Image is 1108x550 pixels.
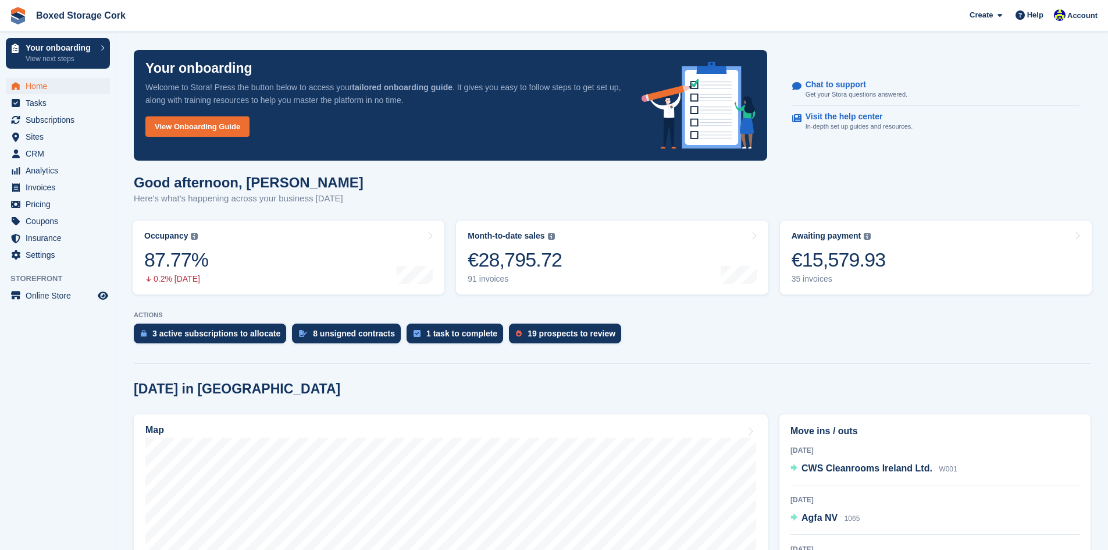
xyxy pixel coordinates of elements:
img: onboarding-info-6c161a55d2c0e0a8cae90662b2fe09162a5109e8cc188191df67fb4f79e88e88.svg [642,62,756,149]
a: 3 active subscriptions to allocate [134,324,292,349]
div: [DATE] [790,445,1080,456]
p: Your onboarding [145,62,252,75]
img: icon-info-grey-7440780725fd019a000dd9b08b2336e03edf1995a4989e88bcd33f0948082b44.svg [864,233,871,240]
a: Month-to-date sales €28,795.72 91 invoices [456,221,768,294]
div: Occupancy [144,231,188,241]
p: Visit the help center [806,112,904,122]
p: Chat to support [806,80,898,90]
p: Welcome to Stora! Press the button below to access your . It gives you easy to follow steps to ge... [145,81,623,107]
strong: tailored onboarding guide [352,83,453,92]
img: contract_signature_icon-13c848040528278c33f63329250d36e43548de30e8caae1d1a13099fd9432cc5.svg [299,330,307,337]
div: 87.77% [144,248,208,272]
img: icon-info-grey-7440780725fd019a000dd9b08b2336e03edf1995a4989e88bcd33f0948082b44.svg [548,233,555,240]
a: menu [6,213,110,229]
span: Online Store [26,288,95,304]
div: 1 task to complete [426,329,497,338]
a: menu [6,112,110,128]
span: W001 [939,465,957,473]
span: Sites [26,129,95,145]
img: active_subscription_to_allocate_icon-d502201f5373d7db506a760aba3b589e785aa758c864c3986d89f69b8ff3... [141,329,147,337]
img: prospect-51fa495bee0391a8d652442698ab0144808aea92771e9ea1ae160a38d050c398.svg [516,330,522,337]
h2: Map [145,425,164,435]
span: Storefront [10,273,116,285]
div: [DATE] [790,495,1080,505]
p: ACTIONS [134,311,1091,319]
a: menu [6,247,110,263]
span: Coupons [26,213,95,229]
a: menu [6,196,110,212]
a: 8 unsigned contracts [292,324,407,349]
a: menu [6,95,110,111]
img: stora-icon-8386f47178a22dfd0bd8f6a31ec36ba5ce8667c1dd55bd0f319d3a0aa187defe.svg [9,7,27,24]
span: Home [26,78,95,94]
span: Account [1067,10,1098,22]
a: Visit the help center In-depth set up guides and resources. [792,106,1080,137]
a: 1 task to complete [407,324,509,349]
a: View Onboarding Guide [145,116,250,137]
a: menu [6,179,110,196]
a: menu [6,162,110,179]
div: €28,795.72 [468,248,562,272]
div: 3 active subscriptions to allocate [152,329,280,338]
a: Chat to support Get your Stora questions answered. [792,74,1080,106]
a: menu [6,129,110,145]
img: Vincent [1054,9,1066,21]
a: menu [6,146,110,162]
a: 19 prospects to review [509,324,627,349]
a: menu [6,288,110,304]
a: Agfa NV 1065 [790,511,860,526]
span: 1065 [845,514,860,523]
div: 0.2% [DATE] [144,274,208,284]
span: Settings [26,247,95,263]
p: View next steps [26,54,95,64]
span: Analytics [26,162,95,179]
span: Tasks [26,95,95,111]
img: icon-info-grey-7440780725fd019a000dd9b08b2336e03edf1995a4989e88bcd33f0948082b44.svg [191,233,198,240]
span: Pricing [26,196,95,212]
div: 35 invoices [792,274,886,284]
span: CRM [26,146,95,162]
div: Awaiting payment [792,231,861,241]
p: Your onboarding [26,44,95,52]
div: 19 prospects to review [528,329,615,338]
img: task-75834270c22a3079a89374b754ae025e5fb1db73e45f91037f5363f120a921f8.svg [414,330,421,337]
a: Occupancy 87.77% 0.2% [DATE] [133,221,444,294]
div: €15,579.93 [792,248,886,272]
h1: Good afternoon, [PERSON_NAME] [134,175,364,190]
div: 8 unsigned contracts [313,329,395,338]
span: Insurance [26,230,95,246]
a: menu [6,78,110,94]
span: CWS Cleanrooms Ireland Ltd. [801,463,932,473]
div: 91 invoices [468,274,562,284]
a: menu [6,230,110,246]
a: Preview store [96,289,110,303]
a: Awaiting payment €15,579.93 35 invoices [780,221,1092,294]
a: CWS Cleanrooms Ireland Ltd. W001 [790,462,957,477]
p: In-depth set up guides and resources. [806,122,913,132]
span: Agfa NV [801,513,838,523]
span: Subscriptions [26,112,95,128]
h2: [DATE] in [GEOGRAPHIC_DATA] [134,381,340,397]
span: Create [970,9,993,21]
p: Get your Stora questions answered. [806,90,907,100]
span: Help [1027,9,1043,21]
a: Your onboarding View next steps [6,38,110,69]
p: Here's what's happening across your business [DATE] [134,192,364,205]
div: Month-to-date sales [468,231,544,241]
span: Invoices [26,179,95,196]
h2: Move ins / outs [790,424,1080,438]
a: Boxed Storage Cork [31,6,130,25]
